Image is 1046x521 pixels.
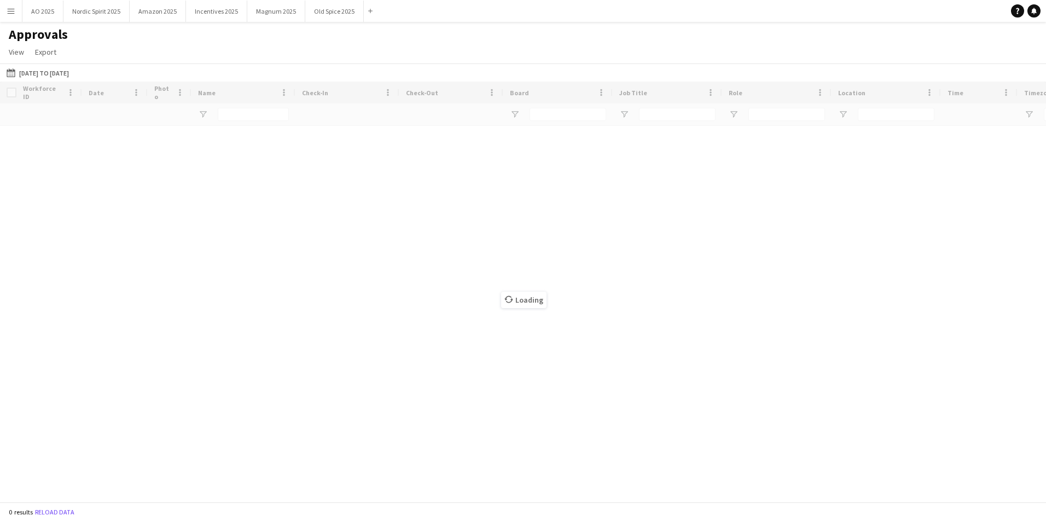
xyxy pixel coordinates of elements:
button: Amazon 2025 [130,1,186,22]
span: Loading [501,292,547,308]
a: View [4,45,28,59]
button: Reload data [33,506,77,518]
button: AO 2025 [22,1,63,22]
button: Nordic Spirit 2025 [63,1,130,22]
a: Export [31,45,61,59]
button: Incentives 2025 [186,1,247,22]
button: Old Spice 2025 [305,1,364,22]
span: Export [35,47,56,57]
button: [DATE] to [DATE] [4,66,71,79]
span: View [9,47,24,57]
button: Magnum 2025 [247,1,305,22]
